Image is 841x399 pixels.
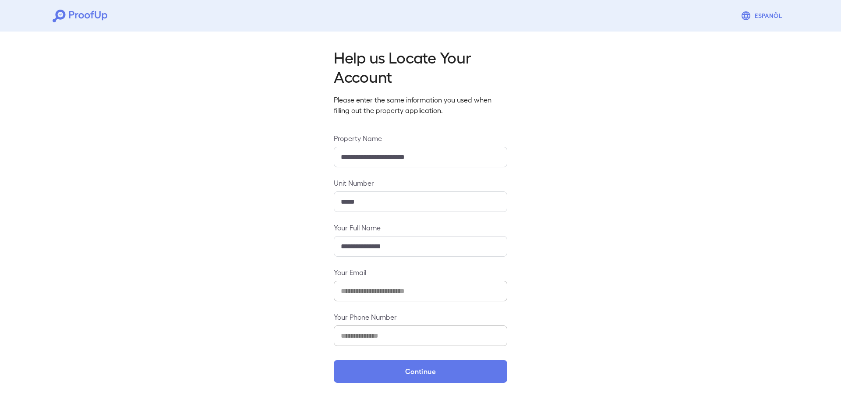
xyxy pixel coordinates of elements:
label: Your Email [334,267,507,277]
button: Continue [334,360,507,383]
button: Espanõl [737,7,788,25]
label: Your Full Name [334,222,507,233]
label: Unit Number [334,178,507,188]
h2: Help us Locate Your Account [334,47,507,86]
p: Please enter the same information you used when filling out the property application. [334,95,507,116]
label: Property Name [334,133,507,143]
label: Your Phone Number [334,312,507,322]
